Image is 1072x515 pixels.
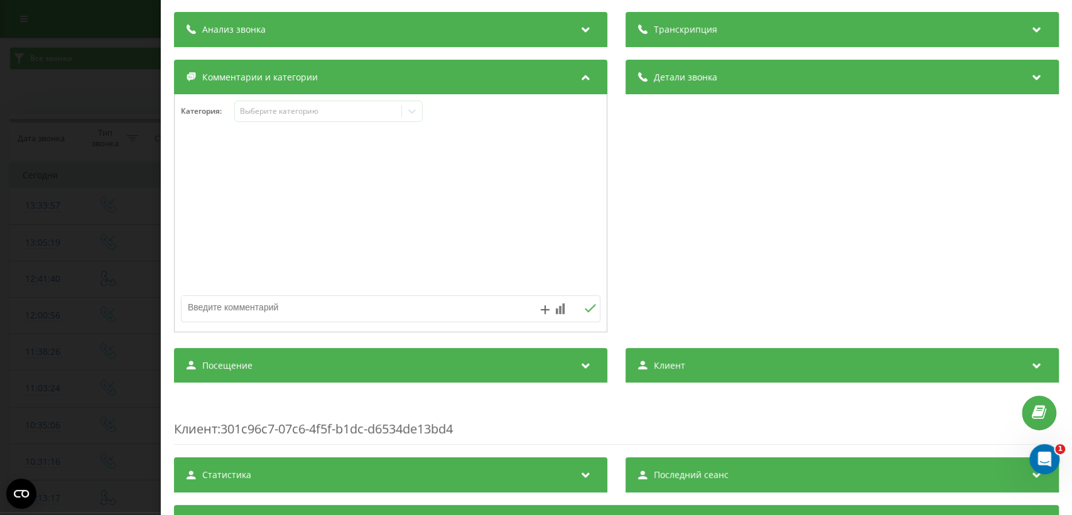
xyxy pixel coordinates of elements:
div: Выберите категорию [240,106,397,116]
span: Посещение [202,359,252,372]
iframe: Intercom live chat [1029,444,1059,474]
div: : 301c96c7-07c6-4f5f-b1dc-d6534de13bd4 [174,395,1059,445]
span: Транскрипция [654,23,717,36]
span: Клиент [654,359,685,372]
span: Детали звонка [654,71,717,84]
span: Анализ звонка [202,23,266,36]
span: Клиент [174,420,217,437]
button: Open CMP widget [6,479,36,509]
span: 1 [1055,444,1065,454]
span: Статистика [202,469,251,481]
h4: Категория : [181,107,234,116]
span: Последний сеанс [654,469,728,481]
span: Комментарии и категории [202,71,318,84]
